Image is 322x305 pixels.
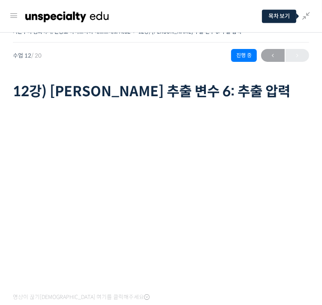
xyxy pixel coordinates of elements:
[57,234,111,255] a: 대화
[3,234,57,255] a: 홈
[261,49,285,62] a: ←이전
[261,50,285,61] span: ←
[13,53,42,58] span: 수업 12
[13,294,150,301] span: 영상이 끊기[DEMOGRAPHIC_DATA] 여기를 클릭해주세요
[13,83,309,100] h1: 12강) [PERSON_NAME] 추출 변수 6: 추출 압력
[231,49,257,62] div: 진행 중
[132,247,143,253] span: 설정
[27,247,32,253] span: 홈
[78,247,89,254] span: 대화
[111,234,165,255] a: 설정
[31,52,42,59] span: / 20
